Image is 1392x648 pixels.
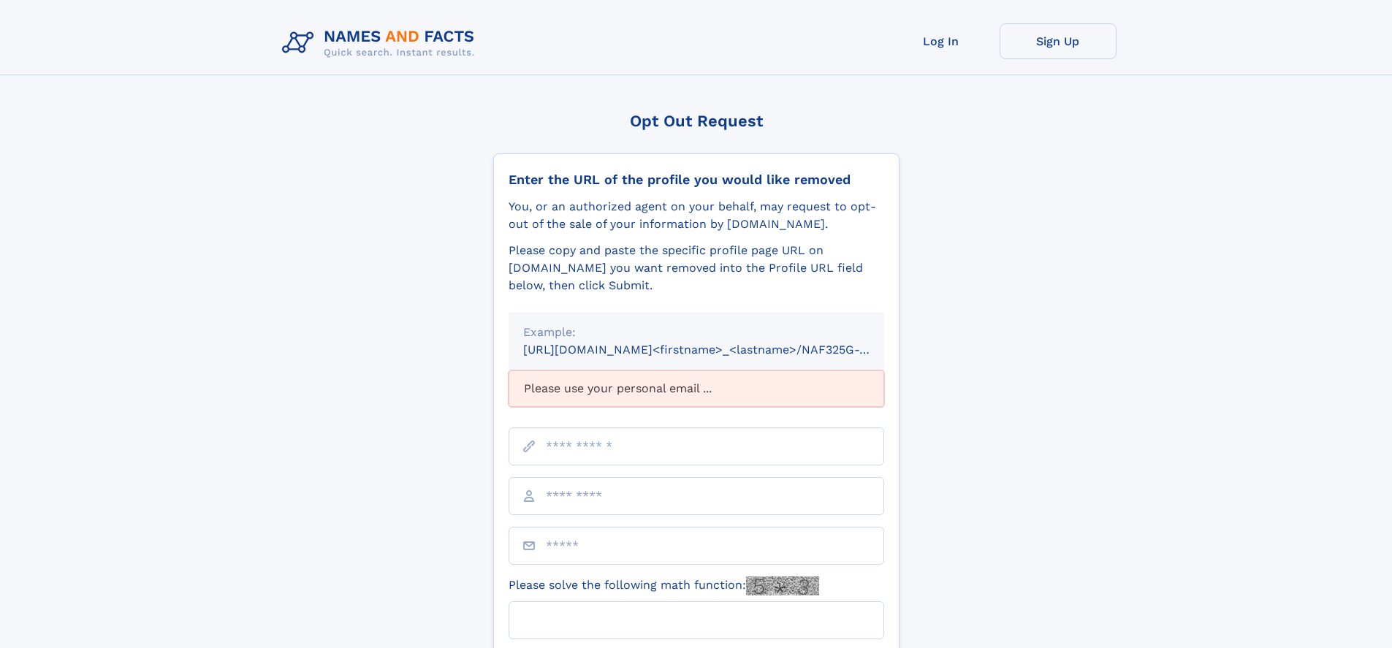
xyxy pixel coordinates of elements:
div: Enter the URL of the profile you would like removed [509,172,884,188]
div: Please copy and paste the specific profile page URL on [DOMAIN_NAME] you want removed into the Pr... [509,242,884,294]
div: You, or an authorized agent on your behalf, may request to opt-out of the sale of your informatio... [509,198,884,233]
label: Please solve the following math function: [509,576,819,595]
img: Logo Names and Facts [276,23,487,63]
a: Log In [883,23,1000,59]
small: [URL][DOMAIN_NAME]<firstname>_<lastname>/NAF325G-xxxxxxxx [523,343,912,357]
a: Sign Up [1000,23,1117,59]
div: Opt Out Request [493,112,900,130]
div: Please use your personal email ... [509,370,884,407]
div: Example: [523,324,870,341]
